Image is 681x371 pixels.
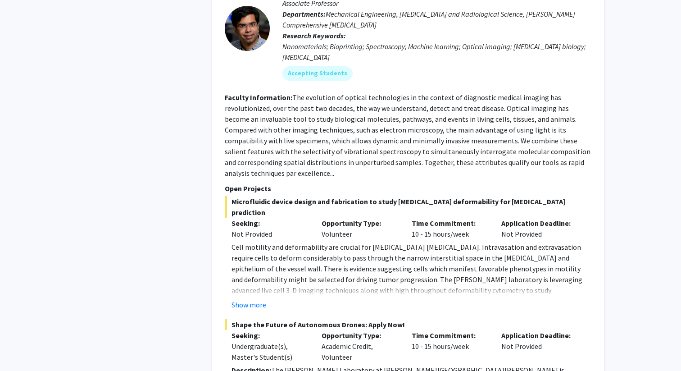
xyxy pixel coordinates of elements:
[282,41,591,63] div: Nanomaterials; Bioprinting; Spectroscopy; Machine learning; Optical imaging; [MEDICAL_DATA] biolo...
[495,218,585,239] div: Not Provided
[495,330,585,362] div: Not Provided
[405,218,495,239] div: 10 - 15 hours/week
[412,330,488,341] p: Time Commitment:
[282,66,353,81] mat-chip: Accepting Students
[282,9,575,29] span: Mechanical Engineering, [MEDICAL_DATA] and Radiological Science, [PERSON_NAME] Comprehensive [MED...
[225,319,591,330] span: Shape the Future of Autonomous Drones: Apply Now!
[412,218,488,229] p: Time Commitment:
[232,229,308,239] div: Not Provided
[322,330,398,341] p: Opportunity Type:
[282,31,346,40] b: Research Keywords:
[405,330,495,362] div: 10 - 15 hours/week
[322,218,398,229] p: Opportunity Type:
[232,218,308,229] p: Seeking:
[225,93,292,102] b: Faculty Information:
[7,330,38,364] iframe: Chat
[315,218,405,239] div: Volunteer
[282,9,326,18] b: Departments:
[501,330,578,341] p: Application Deadline:
[501,218,578,229] p: Application Deadline:
[232,242,591,307] p: Cell motility and deformability are crucial for [MEDICAL_DATA] [MEDICAL_DATA]. Intravasation and ...
[225,93,590,178] fg-read-more: The evolution of optical technologies in the context of diagnostic medical imaging has revolution...
[232,299,266,310] button: Show more
[315,330,405,362] div: Academic Credit, Volunteer
[232,330,308,341] p: Seeking:
[225,183,591,194] p: Open Projects
[225,196,591,218] span: Microfluidic device design and fabrication to study [MEDICAL_DATA] deformability for [MEDICAL_DAT...
[232,341,308,362] div: Undergraduate(s), Master's Student(s)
